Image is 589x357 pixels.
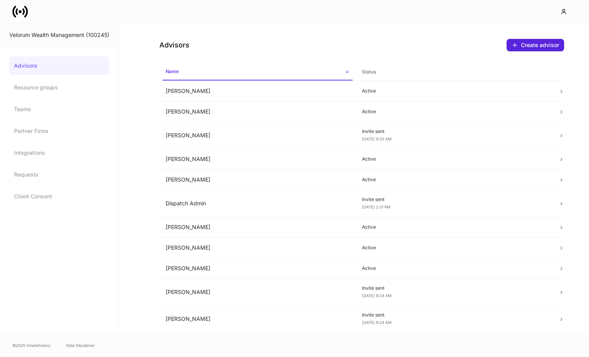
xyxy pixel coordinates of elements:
td: [PERSON_NAME] [159,332,356,353]
p: Invite sent [362,285,546,291]
td: [PERSON_NAME] [159,149,356,170]
p: Active [362,245,546,251]
a: Data Disclaimer [66,342,95,348]
span: [DATE] 2:21 PM [362,205,390,209]
span: [DATE] 9:24 AM [362,293,392,298]
td: [PERSON_NAME] [159,238,356,258]
td: [PERSON_NAME] [159,306,356,332]
button: Create advisor [507,39,564,51]
p: Active [362,156,546,162]
td: [PERSON_NAME] [159,101,356,122]
a: Requests [9,165,109,184]
td: [PERSON_NAME] [159,279,356,306]
h6: Name [166,68,179,75]
td: Dispatch Admin [159,190,356,217]
a: Integrations [9,143,109,162]
div: Create advisor [521,41,559,49]
p: Invite sent [362,128,546,135]
a: Partner Firms [9,122,109,140]
td: [PERSON_NAME] [159,217,356,238]
h4: Advisors [159,40,189,50]
p: Invite sent [362,196,546,203]
div: Velorum Wealth Management (100245) [9,31,109,39]
td: [PERSON_NAME] [159,258,356,279]
p: Active [362,108,546,115]
p: Active [362,224,546,230]
h6: Status [362,68,376,75]
p: Invite sent [362,312,546,318]
p: Active [362,177,546,183]
a: Client Consent [9,187,109,206]
a: Teams [9,100,109,119]
span: [DATE] 9:24 AM [362,320,392,325]
td: [PERSON_NAME] [159,81,356,101]
a: Advisors [9,56,109,75]
a: Resource groups [9,78,109,97]
p: Active [362,265,546,271]
td: [PERSON_NAME] [159,122,356,149]
span: [DATE] 9:23 AM [362,136,392,141]
td: [PERSON_NAME] [159,170,356,190]
span: Status [359,64,549,80]
p: Active [362,88,546,94]
span: © 2025 OneAdvisory [12,342,51,348]
span: Name [163,64,353,80]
